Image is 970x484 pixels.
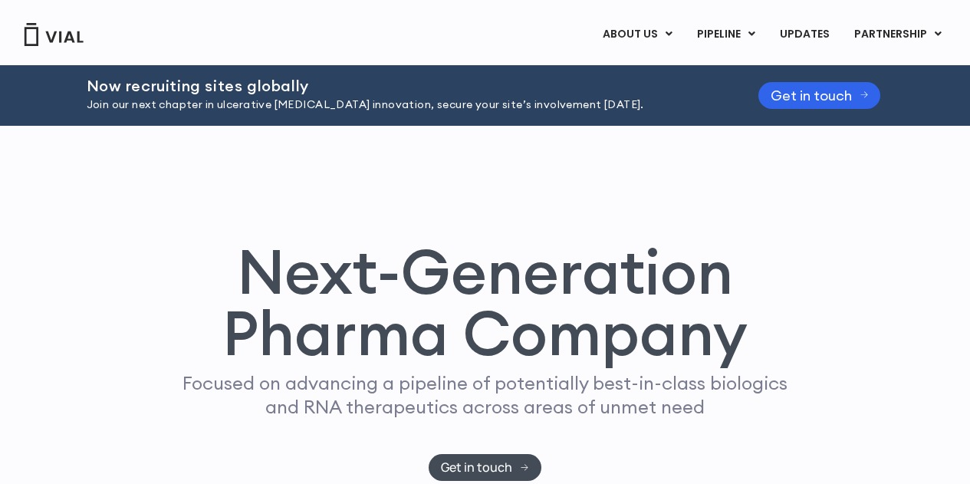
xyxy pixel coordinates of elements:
[429,454,541,481] a: Get in touch
[23,23,84,46] img: Vial Logo
[771,90,852,101] span: Get in touch
[176,371,794,419] p: Focused on advancing a pipeline of potentially best-in-class biologics and RNA therapeutics acros...
[758,82,881,109] a: Get in touch
[590,21,684,48] a: ABOUT USMenu Toggle
[685,21,767,48] a: PIPELINEMenu Toggle
[87,77,720,94] h2: Now recruiting sites globally
[153,241,817,364] h1: Next-Generation Pharma Company
[441,462,512,473] span: Get in touch
[768,21,841,48] a: UPDATES
[842,21,954,48] a: PARTNERSHIPMenu Toggle
[87,97,720,114] p: Join our next chapter in ulcerative [MEDICAL_DATA] innovation, secure your site’s involvement [DA...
